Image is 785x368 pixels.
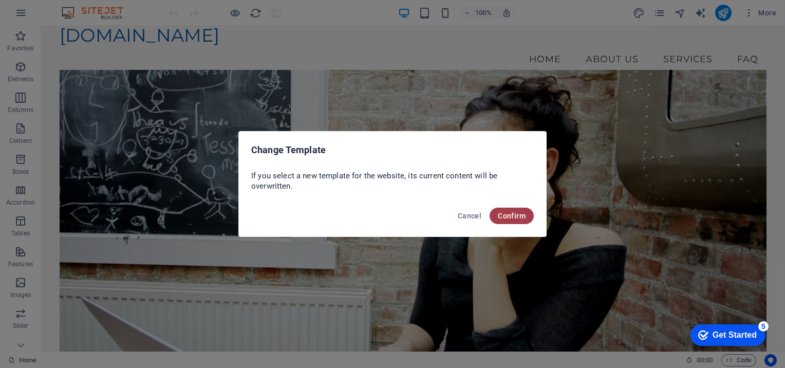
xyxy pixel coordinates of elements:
span: Cancel [458,212,481,220]
h2: Change Template [251,144,534,156]
span: Confirm [498,212,526,220]
div: Get Started 5 items remaining, 0% complete [8,5,83,27]
div: 5 [76,2,86,12]
button: Confirm [490,208,534,224]
button: Cancel [454,208,485,224]
div: Get Started [30,11,74,21]
p: If you select a new template for the website, its current content will be overwritten. [251,171,534,191]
